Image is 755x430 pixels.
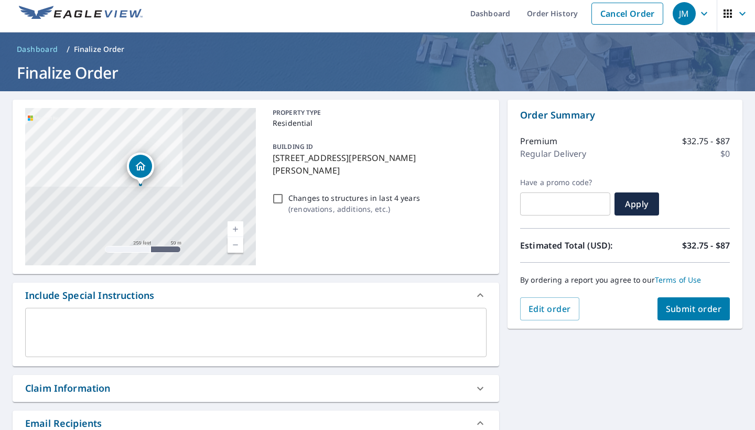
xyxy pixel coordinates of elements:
[228,237,243,253] a: Current Level 17, Zoom Out
[25,381,111,395] div: Claim Information
[288,203,420,214] p: ( renovations, additions, etc. )
[682,135,730,147] p: $32.75 - $87
[13,375,499,402] div: Claim Information
[74,44,125,55] p: Finalize Order
[273,108,482,117] p: PROPERTY TYPE
[520,108,730,122] p: Order Summary
[288,192,420,203] p: Changes to structures in last 4 years
[273,117,482,128] p: Residential
[520,147,586,160] p: Regular Delivery
[720,147,730,160] p: $0
[655,275,702,285] a: Terms of Use
[528,303,571,315] span: Edit order
[614,192,659,216] button: Apply
[273,142,313,151] p: BUILDING ID
[13,62,742,83] h1: Finalize Order
[657,297,730,320] button: Submit order
[67,43,70,56] li: /
[682,239,730,252] p: $32.75 - $87
[520,297,579,320] button: Edit order
[273,152,482,177] p: [STREET_ADDRESS][PERSON_NAME][PERSON_NAME]
[228,221,243,237] a: Current Level 17, Zoom In
[520,178,610,187] label: Have a promo code?
[13,41,742,58] nav: breadcrumb
[17,44,58,55] span: Dashboard
[13,283,499,308] div: Include Special Instructions
[13,41,62,58] a: Dashboard
[623,198,651,210] span: Apply
[520,275,730,285] p: By ordering a report you agree to our
[520,239,625,252] p: Estimated Total (USD):
[673,2,696,25] div: JM
[520,135,557,147] p: Premium
[127,153,154,185] div: Dropped pin, building 1, Residential property, 32 Jennifer Hill Rd Lagrangeville, NY 12540
[25,288,154,303] div: Include Special Instructions
[19,6,143,21] img: EV Logo
[591,3,663,25] a: Cancel Order
[666,303,722,315] span: Submit order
